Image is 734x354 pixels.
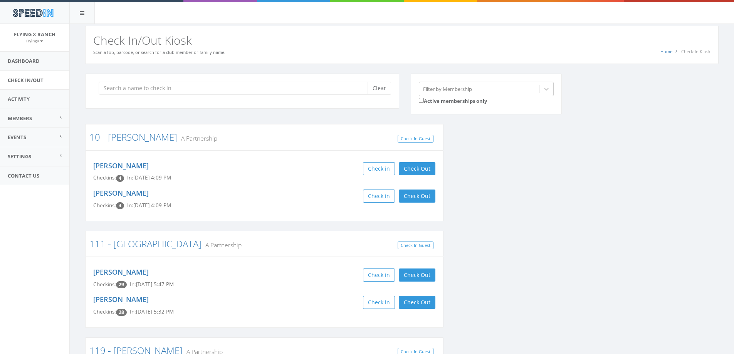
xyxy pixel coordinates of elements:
[398,242,433,250] a: Check In Guest
[116,175,124,182] span: Checkin count
[419,96,487,105] label: Active memberships only
[368,82,391,95] button: Clear
[116,281,127,288] span: Checkin count
[14,31,55,38] span: Flying X Ranch
[177,134,217,143] small: A Partnership
[93,308,116,315] span: Checkins:
[26,37,43,44] a: FlyingX
[399,190,435,203] button: Check Out
[99,82,373,95] input: Search a name to check in
[93,188,149,198] a: [PERSON_NAME]
[93,34,710,47] h2: Check In/Out Kiosk
[419,98,424,103] input: Active memberships only
[363,162,395,175] button: Check in
[8,153,31,160] span: Settings
[26,38,43,44] small: FlyingX
[399,268,435,282] button: Check Out
[363,268,395,282] button: Check in
[363,190,395,203] button: Check in
[127,174,171,181] span: In: [DATE] 4:09 PM
[127,202,171,209] span: In: [DATE] 4:09 PM
[116,202,124,209] span: Checkin count
[130,281,174,288] span: In: [DATE] 5:47 PM
[8,115,32,122] span: Members
[93,161,149,170] a: [PERSON_NAME]
[130,308,174,315] span: In: [DATE] 5:32 PM
[399,162,435,175] button: Check Out
[660,49,672,54] a: Home
[93,174,116,181] span: Checkins:
[89,237,202,250] a: 111 - [GEOGRAPHIC_DATA]
[399,296,435,309] button: Check Out
[398,135,433,143] a: Check In Guest
[93,267,149,277] a: [PERSON_NAME]
[9,6,57,20] img: speedin_logo.png
[93,295,149,304] a: [PERSON_NAME]
[8,172,39,179] span: Contact Us
[202,241,242,249] small: A Partnership
[93,281,116,288] span: Checkins:
[89,131,177,143] a: 10 - [PERSON_NAME]
[116,309,127,316] span: Checkin count
[681,49,710,54] span: Check-In Kiosk
[93,49,225,55] small: Scan a fob, barcode, or search for a club member or family name.
[423,85,472,92] div: Filter by Membership
[93,202,116,209] span: Checkins:
[363,296,395,309] button: Check in
[8,134,26,141] span: Events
